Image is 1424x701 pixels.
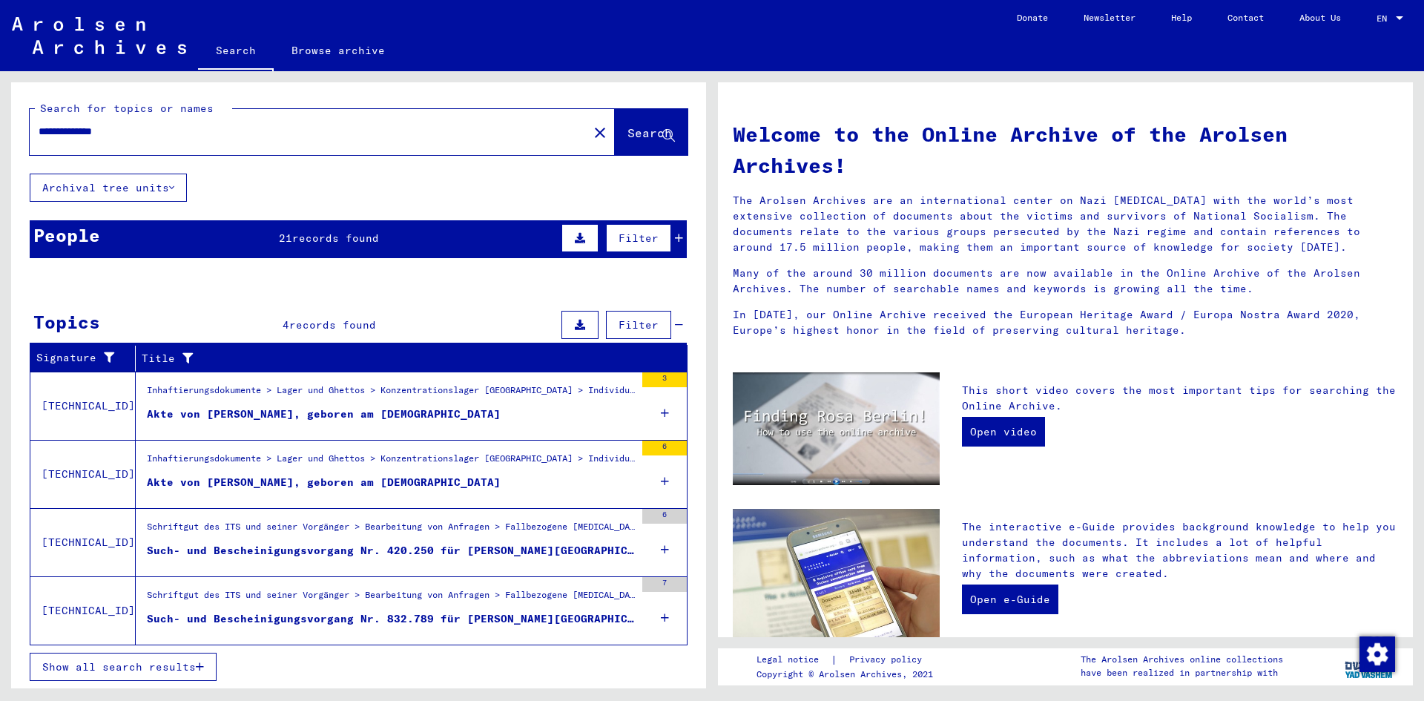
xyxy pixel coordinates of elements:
img: eguide.jpg [733,509,940,647]
div: | [756,652,940,668]
div: Such- und Bescheinigungsvorgang Nr. 420.250 für [PERSON_NAME][GEOGRAPHIC_DATA] geboren [DEMOGRAPH... [147,543,635,559]
a: Open video [962,417,1045,447]
a: Legal notice [756,652,831,668]
button: Search [615,109,688,155]
p: The Arolsen Archives online collections [1081,653,1283,666]
h1: Welcome to the Online Archive of the Arolsen Archives! [733,119,1398,181]
p: Many of the around 30 million documents are now available in the Online Archive of the Arolsen Ar... [733,266,1398,297]
button: Clear [585,117,615,147]
button: Archival tree units [30,174,187,202]
p: have been realized in partnership with [1081,666,1283,679]
button: Filter [606,311,671,339]
div: Title [142,351,650,366]
img: yv_logo.png [1342,648,1397,685]
div: Such- und Bescheinigungsvorgang Nr. 832.789 für [PERSON_NAME][GEOGRAPHIC_DATA] geboren [DEMOGRAPH... [147,611,635,627]
a: Search [198,33,274,71]
img: Arolsen_neg.svg [12,17,186,54]
button: Show all search results [30,653,217,681]
div: Signature [36,350,116,366]
td: [TECHNICAL_ID] [30,440,136,508]
p: The interactive e-Guide provides background knowledge to help you understand the documents. It in... [962,519,1398,582]
img: video.jpg [733,372,940,485]
span: Search [627,125,672,140]
div: People [33,222,100,249]
div: Signature [36,346,135,370]
a: Browse archive [274,33,403,68]
span: Filter [619,231,659,245]
div: Topics [33,309,100,335]
mat-label: Search for topics or names [40,102,214,115]
td: [TECHNICAL_ID] [30,576,136,645]
span: 4 [283,318,289,332]
div: Inhaftierungsdokumente > Lager und Ghettos > Konzentrationslager [GEOGRAPHIC_DATA] > Individuelle... [147,452,635,473]
div: 6 [642,441,687,455]
p: The Arolsen Archives are an international center on Nazi [MEDICAL_DATA] with the world’s most ext... [733,193,1398,255]
a: Open e-Guide [962,585,1058,614]
button: Filter [606,224,671,252]
div: Inhaftierungsdokumente > Lager und Ghettos > Konzentrationslager [GEOGRAPHIC_DATA] > Individuelle... [147,384,635,404]
div: 3 [642,372,687,387]
img: Zustimmung ändern [1359,636,1395,672]
span: 21 [279,231,292,245]
p: In [DATE], our Online Archive received the European Heritage Award / Europa Nostra Award 2020, Eu... [733,307,1398,338]
div: 7 [642,577,687,592]
mat-select-trigger: EN [1377,13,1387,24]
span: records found [289,318,376,332]
span: Filter [619,318,659,332]
div: 6 [642,509,687,524]
span: Show all search results [42,660,196,674]
a: Privacy policy [837,652,940,668]
div: Title [142,346,669,370]
td: [TECHNICAL_ID] [30,372,136,440]
p: This short video covers the most important tips for searching the Online Archive. [962,383,1398,414]
td: [TECHNICAL_ID] [30,508,136,576]
mat-icon: close [591,124,609,142]
p: Copyright © Arolsen Archives, 2021 [756,668,940,681]
div: Schriftgut des ITS und seiner Vorgänger > Bearbeitung von Anfragen > Fallbezogene [MEDICAL_DATA] ... [147,520,635,541]
div: Akte von [PERSON_NAME], geboren am [DEMOGRAPHIC_DATA] [147,475,501,490]
span: records found [292,231,379,245]
div: Akte von [PERSON_NAME], geboren am [DEMOGRAPHIC_DATA] [147,407,501,422]
div: Schriftgut des ITS und seiner Vorgänger > Bearbeitung von Anfragen > Fallbezogene [MEDICAL_DATA] ... [147,588,635,609]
